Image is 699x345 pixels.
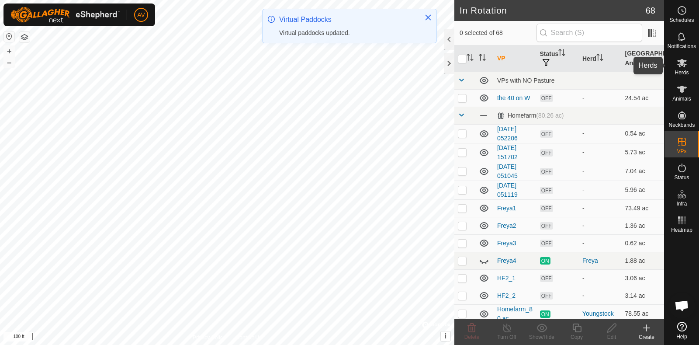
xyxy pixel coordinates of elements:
span: Herds [675,70,689,75]
span: Animals [672,96,691,101]
td: 0.54 ac [622,124,664,143]
span: VPs [677,149,686,154]
span: (80.26 ac) [536,112,564,119]
span: i [445,332,446,340]
span: OFF [540,292,553,300]
div: Virtual Paddocks [279,14,415,25]
span: OFF [540,187,553,194]
div: Edit [594,333,629,341]
span: Status [674,175,689,180]
span: Heatmap [671,227,692,233]
div: Create [629,333,664,341]
th: Status [536,45,579,72]
th: Herd [579,45,622,72]
td: 5.73 ac [622,143,664,162]
span: OFF [540,130,553,138]
a: Freya3 [497,240,516,247]
button: + [4,46,14,56]
a: [DATE] 052206 [497,125,518,142]
div: Youngstock [582,309,618,318]
a: [DATE] 051119 [497,182,518,198]
a: HF2_2 [497,292,516,299]
td: 1.88 ac [622,252,664,269]
span: OFF [540,275,553,282]
span: ON [540,257,550,265]
td: 78.55 ac [622,304,664,323]
div: - [582,239,618,248]
div: - [582,94,618,103]
a: [DATE] 051045 [497,163,518,179]
td: 24.54 ac [622,89,664,107]
span: Notifications [668,44,696,49]
span: OFF [540,205,553,212]
p-sorticon: Activate to sort [639,59,646,66]
span: ON [540,310,550,318]
a: Privacy Policy [193,334,225,342]
td: 0.62 ac [622,234,664,252]
div: - [582,148,618,157]
a: [DATE] 151702 [497,144,518,160]
div: Turn Off [489,333,524,341]
a: the 40 on W [497,94,530,101]
th: [GEOGRAPHIC_DATA] Area [622,45,664,72]
span: 68 [646,4,655,17]
div: - [582,167,618,176]
td: 1.36 ac [622,217,664,234]
div: - [582,291,618,300]
span: Neckbands [668,122,695,128]
span: Infra [676,201,687,206]
span: Schedules [669,17,694,23]
span: Help [676,334,687,339]
span: Delete [464,334,480,340]
a: Freya4 [497,257,516,264]
span: OFF [540,222,553,230]
a: Freya2 [497,222,516,229]
p-sorticon: Activate to sort [479,55,486,62]
a: Homefarm_80 ac [497,306,533,322]
p-sorticon: Activate to sort [558,50,565,57]
td: 3.06 ac [622,269,664,287]
td: 3.14 ac [622,287,664,304]
button: – [4,57,14,68]
button: Close [422,11,434,24]
div: Homefarm [497,112,564,119]
td: 7.04 ac [622,162,664,181]
span: OFF [540,149,553,157]
div: Virtual paddocks updated. [279,28,415,38]
span: 0 selected of 68 [460,28,536,38]
div: - [582,204,618,213]
span: OFF [540,168,553,175]
button: Reset Map [4,31,14,42]
img: Gallagher Logo [10,7,120,23]
th: VP [494,45,536,72]
div: - [582,221,618,230]
td: 73.49 ac [622,199,664,217]
div: Show/Hide [524,333,559,341]
div: Freya [582,256,618,265]
div: VPs with NO Pasture [497,77,661,84]
a: Contact Us [236,334,262,342]
span: OFF [540,94,553,102]
a: Help [664,318,699,343]
button: Map Layers [19,32,30,42]
h2: In Rotation [460,5,646,16]
span: OFF [540,240,553,247]
p-sorticon: Activate to sort [467,55,474,62]
div: Copy [559,333,594,341]
span: AV [137,10,145,20]
a: HF2_1 [497,275,516,282]
div: Open chat [669,293,695,319]
div: - [582,274,618,283]
a: Freya1 [497,205,516,212]
p-sorticon: Activate to sort [596,55,603,62]
td: 5.96 ac [622,181,664,199]
button: i [441,331,450,341]
div: - [582,185,618,195]
div: - [582,129,618,138]
input: Search (S) [536,24,642,42]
